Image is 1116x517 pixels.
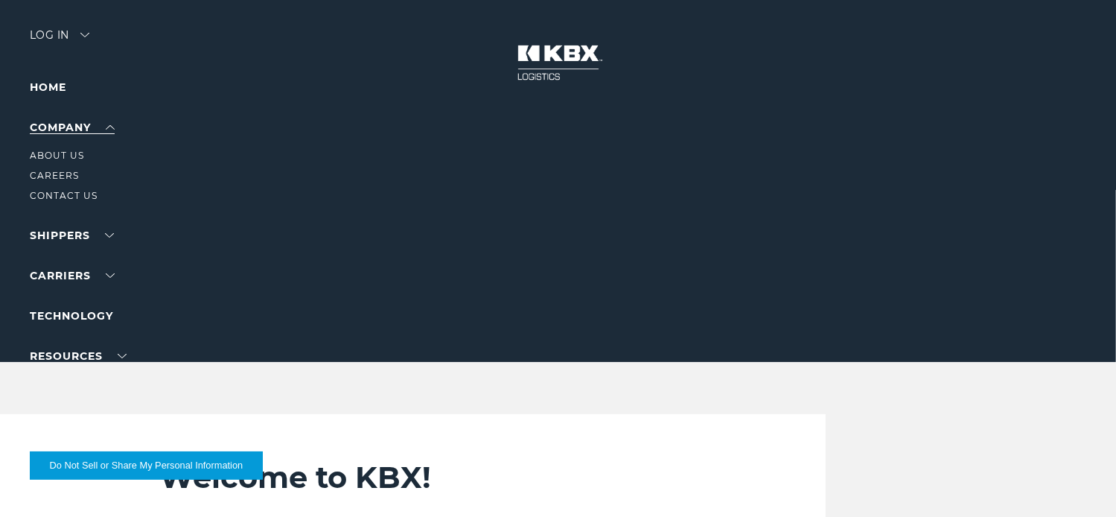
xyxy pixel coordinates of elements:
a: Technology [30,309,113,323]
a: Home [30,80,66,94]
a: Contact Us [30,190,98,201]
a: RESOURCES [30,349,127,363]
a: Company [30,121,115,134]
a: Carriers [30,269,115,282]
img: kbx logo [503,30,614,95]
button: Do Not Sell or Share My Personal Information [30,451,263,480]
a: SHIPPERS [30,229,114,242]
div: Log in [30,30,89,51]
a: Careers [30,170,79,181]
img: arrow [80,33,89,37]
h2: Welcome to KBX! [160,459,762,496]
a: About Us [30,150,84,161]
